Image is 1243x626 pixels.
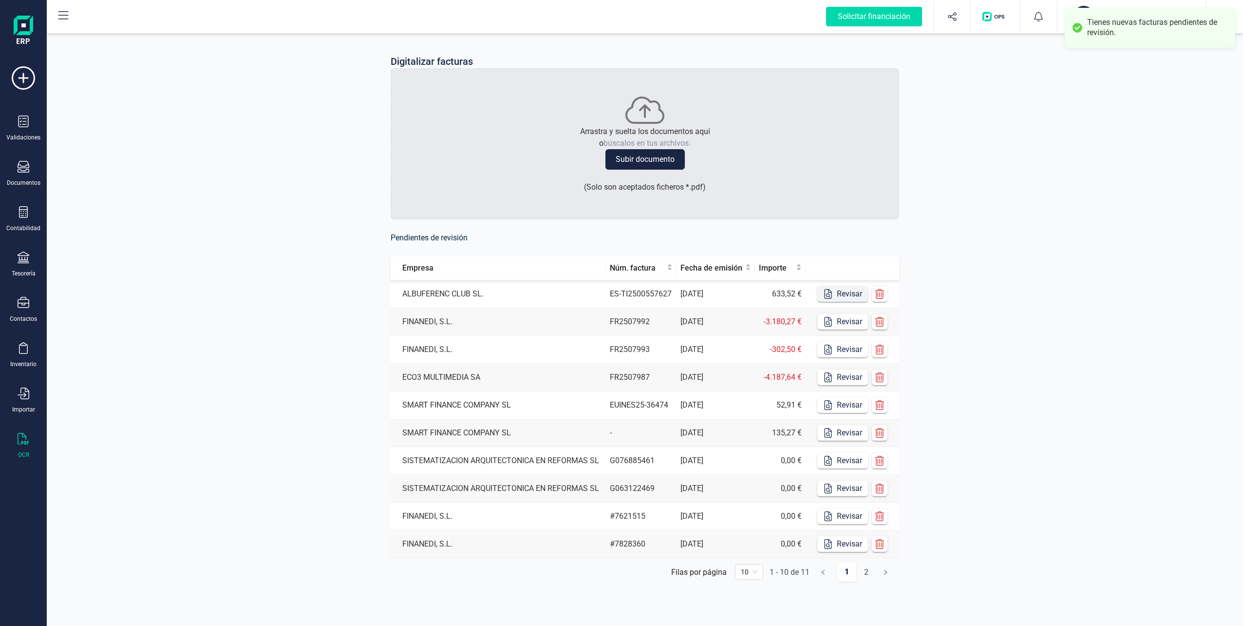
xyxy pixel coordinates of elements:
td: ES-TI2500557627 [606,280,677,308]
td: #7828360 [606,530,677,558]
span: Importe [759,262,794,274]
button: Revisar [817,397,868,413]
td: SMART FINANCE COMPANY SL [391,419,606,447]
button: left [813,562,833,582]
button: right [876,562,895,582]
td: FINANEDI, S.L. [391,308,606,336]
span: -302,50 € [770,345,802,354]
button: Revisar [817,536,868,552]
span: -4.187,64 € [764,372,802,382]
div: AL [1073,6,1094,27]
td: [DATE] [677,419,755,447]
button: Revisar [817,425,868,441]
td: FR2507987 [606,364,677,391]
div: Importar [12,406,35,413]
div: Tienes nuevas facturas pendientes de revisión. [1087,18,1228,38]
span: left [820,569,826,575]
div: Inventario [10,360,37,368]
h6: Pendientes de revisión [391,231,899,245]
td: [DATE] [677,391,755,419]
div: OCR [18,451,29,459]
li: 2 [856,562,876,582]
button: Subir documento [605,149,685,170]
div: 页码 [735,564,763,580]
th: Empresa [391,256,606,280]
div: Contactos [10,315,37,323]
div: Validaciones [6,134,40,141]
span: -3.180,27 € [764,317,802,326]
span: Fecha de emisión [680,262,743,274]
button: Logo de OPS [977,1,1014,32]
button: Revisar [817,509,868,524]
td: FINANEDI, S.L. [391,336,606,364]
td: #7621515 [606,503,677,530]
div: Solicitar financiación [826,7,922,26]
td: [DATE] [677,475,755,503]
td: SMART FINANCE COMPANY SL [391,391,606,419]
button: Revisar [817,342,868,357]
a: 1 [837,562,856,582]
td: EUINES25-36474 [606,391,677,419]
td: [DATE] [677,280,755,308]
td: - [606,419,677,447]
span: Núm. factura [610,262,665,274]
span: 135,27 € [772,428,802,437]
td: FINANEDI, S.L. [391,503,606,530]
td: FINANEDI, S.L. [391,530,606,558]
td: [DATE] [677,336,755,364]
p: Arrastra y suelta los documentos aquí o [580,126,710,149]
td: [DATE] [677,447,755,475]
span: 52,91 € [776,400,802,410]
button: Revisar [817,286,868,302]
span: 0,00 € [781,456,802,465]
img: Logo Finanedi [14,16,33,47]
td: G063122469 [606,475,677,503]
span: right [883,569,888,575]
p: Digitalizar facturas [391,55,473,68]
div: Documentos [7,179,40,187]
td: ECO3 MULTIMEDIA SA [391,364,606,391]
img: Logo de OPS [982,12,1008,21]
button: ALALBUFERENC CLUB SL.SISTEMAS HUB [1069,1,1194,32]
td: [DATE] [677,530,755,558]
td: SISTEMATIZACION ARQUITECTONICA EN REFORMAS SL [391,447,606,475]
td: [DATE] [677,308,755,336]
span: 633,52 € [772,289,802,298]
div: 1 - 10 de 11 [770,567,810,577]
span: búscalos en tus archivos. [603,138,691,148]
td: FR2507993 [606,336,677,364]
button: Solicitar financiación [814,1,934,32]
li: Página anterior [813,562,833,578]
p: ( Solo son aceptados ficheros * .pdf ) [584,181,706,193]
div: Tesorería [12,270,36,277]
button: Revisar [817,481,868,496]
td: SISTEMATIZACION ARQUITECTONICA EN REFORMAS SL [391,475,606,503]
a: 2 [857,563,875,582]
td: G076885461 [606,447,677,475]
span: 0,00 € [781,484,802,493]
div: Filas por página [671,567,727,577]
span: 0,00 € [781,539,802,548]
span: 10 [741,565,757,579]
td: [DATE] [677,503,755,530]
li: Página siguiente [876,562,895,578]
button: Revisar [817,370,868,385]
button: Revisar [817,314,868,330]
td: [DATE] [677,364,755,391]
div: Arrastra y suelta los documentos aquíobúscalos en tus archivos.Subir documento(Solo son aceptados... [391,68,899,219]
td: FR2507992 [606,308,677,336]
td: ALBUFERENC CLUB SL. [391,280,606,308]
span: 0,00 € [781,511,802,521]
div: Contabilidad [6,224,40,232]
button: Revisar [817,453,868,469]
